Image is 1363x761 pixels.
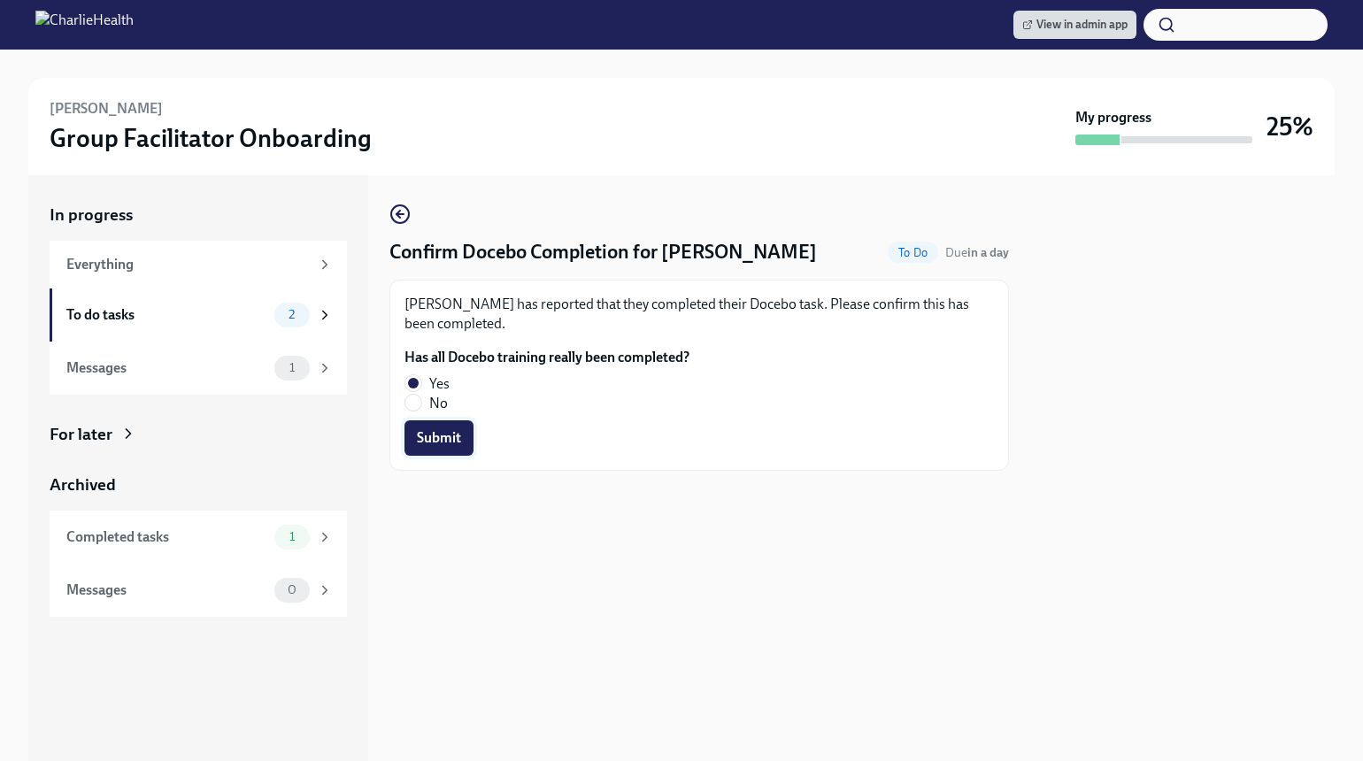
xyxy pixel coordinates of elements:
[50,564,347,617] a: Messages0
[50,241,347,288] a: Everything
[1022,16,1128,34] span: View in admin app
[50,288,347,342] a: To do tasks2
[50,473,347,496] a: Archived
[404,348,689,367] label: Has all Docebo training really been completed?
[277,583,307,596] span: 0
[279,361,305,374] span: 1
[945,244,1009,261] span: September 6th, 2025 10:00
[50,423,347,446] a: For later
[278,308,305,321] span: 2
[1013,11,1136,39] a: View in admin app
[66,255,310,274] div: Everything
[945,245,1009,260] span: Due
[404,295,994,334] p: [PERSON_NAME] has reported that they completed their Docebo task. Please confirm this has been co...
[429,394,448,413] span: No
[888,246,938,259] span: To Do
[50,423,112,446] div: For later
[66,358,267,378] div: Messages
[967,245,1009,260] strong: in a day
[1267,111,1313,142] h3: 25%
[429,374,450,394] span: Yes
[66,305,267,325] div: To do tasks
[50,122,372,154] h3: Group Facilitator Onboarding
[50,342,347,395] a: Messages1
[35,11,134,39] img: CharlieHealth
[417,429,461,447] span: Submit
[1075,108,1151,127] strong: My progress
[66,527,267,547] div: Completed tasks
[66,580,267,600] div: Messages
[279,530,305,543] span: 1
[389,239,817,265] h4: Confirm Docebo Completion for [PERSON_NAME]
[50,511,347,564] a: Completed tasks1
[50,204,347,227] a: In progress
[50,99,163,119] h6: [PERSON_NAME]
[404,420,474,456] button: Submit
